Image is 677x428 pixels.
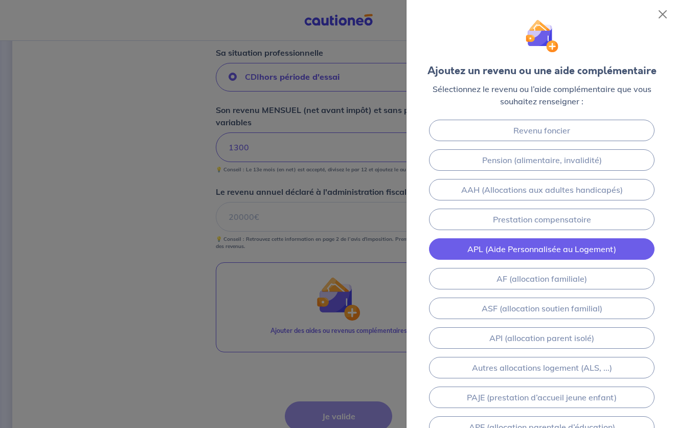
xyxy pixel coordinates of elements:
[429,179,654,200] a: AAH (Allocations aux adultes handicapés)
[525,19,558,53] img: illu_wallet.svg
[429,120,654,141] a: Revenu foncier
[429,387,654,408] a: PAJE (prestation d’accueil jeune enfant)
[429,357,654,378] a: Autres allocations logement (ALS, ...)
[423,83,661,107] p: Sélectionnez le revenu ou l’aide complémentaire que vous souhaitez renseigner :
[429,238,654,260] a: APL (Aide Personnalisée au Logement)
[429,298,654,319] a: ASF (allocation soutien familial)
[429,149,654,171] a: Pension (alimentaire, invalidité)
[429,268,654,289] a: AF (allocation familiale)
[655,6,671,22] button: Close
[427,63,657,79] div: Ajoutez un revenu ou une aide complémentaire
[429,209,654,230] a: Prestation compensatoire
[429,327,654,349] a: API (allocation parent isolé)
